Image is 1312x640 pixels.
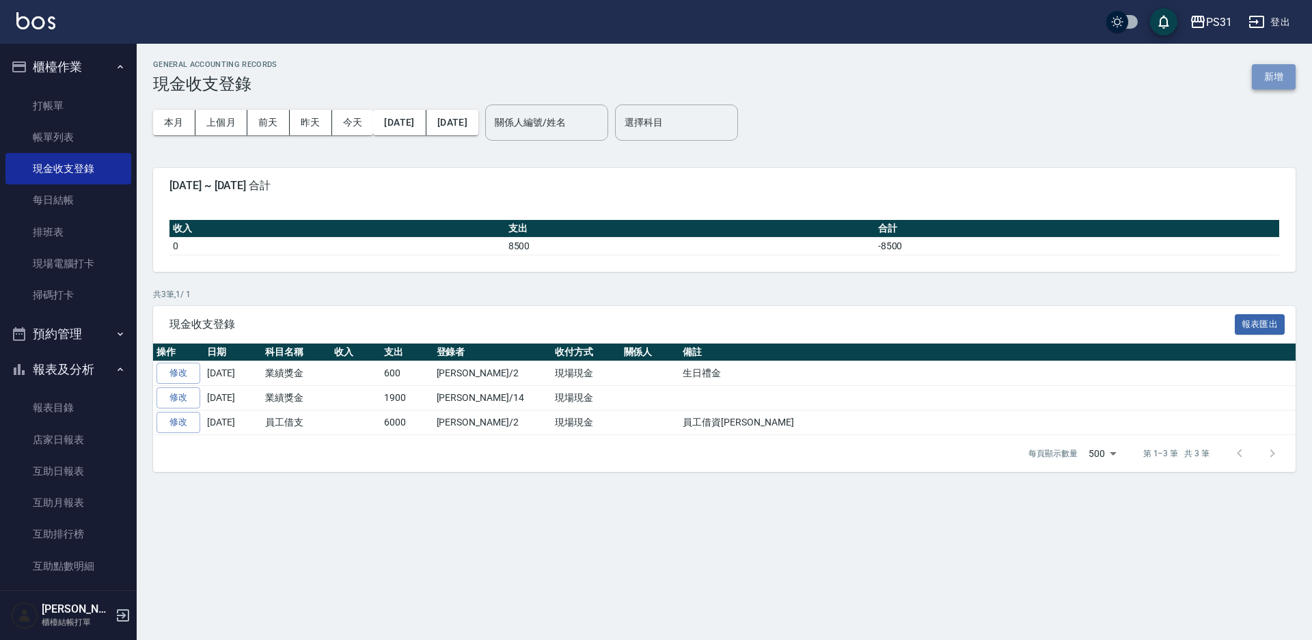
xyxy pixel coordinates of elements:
[1243,10,1296,35] button: 登出
[5,352,131,387] button: 報表及分析
[262,386,331,411] td: 業績獎金
[5,90,131,122] a: 打帳單
[5,248,131,279] a: 現場電腦打卡
[1206,14,1232,31] div: PS31
[5,487,131,518] a: 互助月報表
[1028,447,1078,460] p: 每頁顯示數量
[153,344,204,361] th: 操作
[551,410,620,434] td: 現場現金
[1252,64,1296,89] button: 新增
[169,318,1235,331] span: 現金收支登錄
[5,153,131,184] a: 現金收支登錄
[433,344,551,361] th: 登錄者
[1150,8,1177,36] button: save
[204,386,262,411] td: [DATE]
[433,386,551,411] td: [PERSON_NAME]/14
[381,410,433,434] td: 6000
[42,602,111,616] h5: [PERSON_NAME]
[262,344,331,361] th: 科目名稱
[332,110,374,135] button: 今天
[153,74,277,94] h3: 現金收支登錄
[433,361,551,386] td: [PERSON_NAME]/2
[381,361,433,386] td: 600
[195,110,247,135] button: 上個月
[620,344,680,361] th: 關係人
[5,184,131,216] a: 每日結帳
[426,110,478,135] button: [DATE]
[5,551,131,582] a: 互助點數明細
[156,387,200,408] a: 修改
[1235,317,1285,330] a: 報表匯出
[247,110,290,135] button: 前天
[875,220,1279,238] th: 合計
[11,602,38,629] img: Person
[505,237,875,255] td: 8500
[204,410,262,434] td: [DATE]
[331,344,381,361] th: 收入
[5,122,131,153] a: 帳單列表
[5,518,131,550] a: 互助排行榜
[551,386,620,411] td: 現場現金
[5,582,131,613] a: 互助業績報表
[679,361,1296,386] td: 生日禮金
[5,456,131,487] a: 互助日報表
[1083,435,1121,472] div: 500
[381,386,433,411] td: 1900
[204,344,262,361] th: 日期
[875,237,1279,255] td: -8500
[5,217,131,248] a: 排班表
[1143,447,1209,460] p: 第 1–3 筆 共 3 筆
[5,316,131,352] button: 預約管理
[5,279,131,311] a: 掃碼打卡
[5,424,131,456] a: 店家日報表
[679,410,1296,434] td: 員工借資[PERSON_NAME]
[262,361,331,386] td: 業績獎金
[551,361,620,386] td: 現場現金
[373,110,426,135] button: [DATE]
[169,220,505,238] th: 收入
[1184,8,1238,36] button: PS31
[169,237,505,255] td: 0
[551,344,620,361] th: 收付方式
[1252,70,1296,83] a: 新增
[1235,314,1285,335] button: 報表匯出
[262,410,331,434] td: 員工借支
[5,49,131,85] button: 櫃檯作業
[153,60,277,69] h2: GENERAL ACCOUNTING RECORDS
[156,363,200,384] a: 修改
[290,110,332,135] button: 昨天
[42,616,111,628] p: 櫃檯結帳打單
[153,110,195,135] button: 本月
[5,392,131,423] a: 報表目錄
[153,288,1296,301] p: 共 3 筆, 1 / 1
[679,344,1296,361] th: 備註
[433,410,551,434] td: [PERSON_NAME]/2
[505,220,875,238] th: 支出
[16,12,55,29] img: Logo
[381,344,433,361] th: 支出
[156,412,200,433] a: 修改
[169,179,1279,193] span: [DATE] ~ [DATE] 合計
[204,361,262,386] td: [DATE]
